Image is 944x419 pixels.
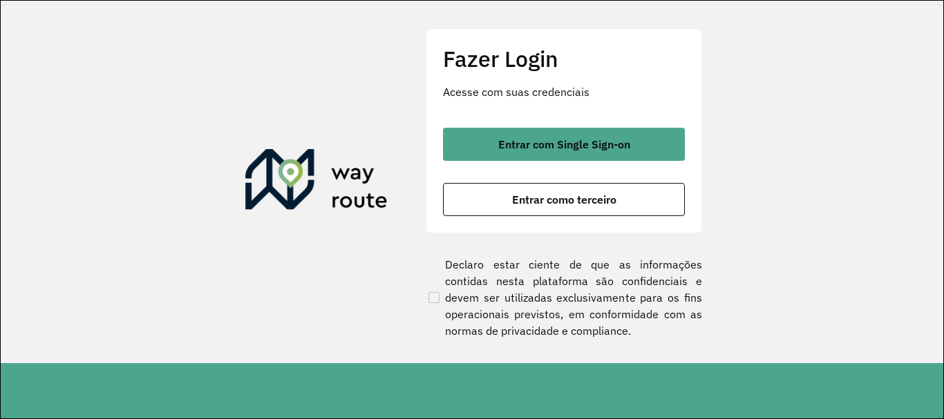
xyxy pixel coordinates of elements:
label: Declaro estar ciente de que as informações contidas nesta plataforma são confidenciais e devem se... [426,256,702,339]
img: Roteirizador AmbevTech [245,149,388,215]
p: Acesse com suas credenciais [443,84,685,100]
span: Entrar como terceiro [512,194,616,205]
button: button [443,183,685,216]
button: button [443,128,685,161]
h2: Fazer Login [443,46,685,72]
span: Entrar com Single Sign-on [498,139,630,150]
